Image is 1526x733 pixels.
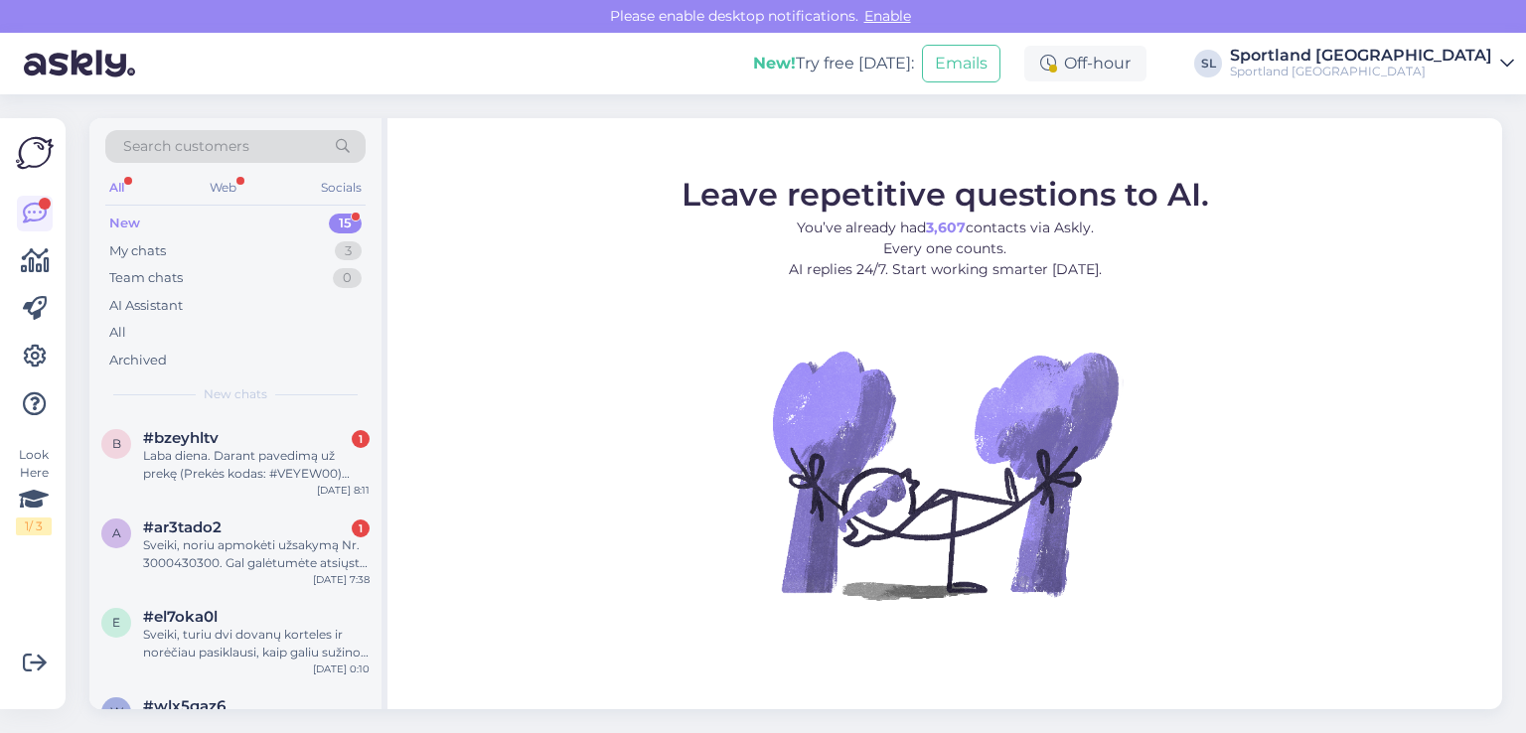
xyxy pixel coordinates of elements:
div: Sveiki, turiu dvi dovanų korteles ir norėčiau pasiklausi, kaip galiu sužinoti kokią sumą pinigų a... [143,626,370,661]
span: #el7oka0l [143,608,218,626]
div: All [109,323,126,343]
div: New [109,214,140,233]
div: Off-hour [1024,46,1146,81]
div: Sportland [GEOGRAPHIC_DATA] [1230,64,1492,79]
span: b [112,436,121,451]
span: #bzeyhltv [143,429,219,447]
span: Search customers [123,136,249,157]
div: Laba diena. Darant pavedimą už prekę (Prekės kodas: #VEYEW00) išmetė errorą, kad prekės neliko. N... [143,447,370,483]
a: Sportland [GEOGRAPHIC_DATA]Sportland [GEOGRAPHIC_DATA] [1230,48,1514,79]
div: 0 [333,268,362,288]
div: SL [1194,50,1222,77]
div: AI Assistant [109,296,183,316]
div: Archived [109,351,167,370]
span: e [112,615,120,630]
div: 1 [352,519,370,537]
img: No Chat active [766,295,1124,653]
span: w [110,704,123,719]
span: New chats [204,385,267,403]
div: 1 [352,430,370,448]
span: #ar3tado2 [143,518,222,536]
span: a [112,525,121,540]
b: New! [753,54,796,73]
div: My chats [109,241,166,261]
div: Sportland [GEOGRAPHIC_DATA] [1230,48,1492,64]
p: You’ve already had contacts via Askly. Every one counts. AI replies 24/7. Start working smarter [... [682,217,1209,279]
div: Sveiki, noriu apmokėti užsakymą Nr. 3000430300. Gal galėtumėte atsiųsti man sąskaitą faktūrą el. ... [143,536,370,572]
div: 3 [335,241,362,261]
div: Try free [DATE]: [753,52,914,75]
button: Emails [922,45,1000,82]
div: Team chats [109,268,183,288]
span: #wlx5qaz6 [143,697,226,715]
div: [DATE] 8:11 [317,483,370,498]
div: Web [206,175,240,201]
span: Enable [858,7,917,25]
div: Look Here [16,446,52,535]
div: [DATE] 7:38 [313,572,370,587]
div: 15 [329,214,362,233]
div: Socials [317,175,366,201]
b: 3,607 [926,218,966,235]
div: 1 / 3 [16,517,52,535]
div: [DATE] 0:10 [313,661,370,676]
div: All [105,175,128,201]
img: Askly Logo [16,134,54,172]
span: Leave repetitive questions to AI. [682,174,1209,213]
